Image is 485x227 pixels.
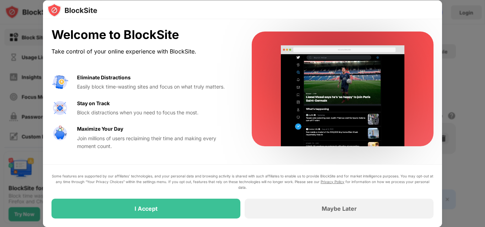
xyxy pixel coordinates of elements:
[77,100,110,107] div: Stay on Track
[77,125,123,133] div: Maximize Your Day
[77,109,235,117] div: Block distractions when you need to focus the most.
[51,125,69,142] img: value-safe-time.svg
[322,205,357,212] div: Maybe Later
[51,46,235,57] div: Take control of your online experience with BlockSite.
[135,205,158,212] div: I Accept
[51,173,434,190] div: Some features are supported by our affiliates’ technologies, and your personal data and browsing ...
[51,28,235,42] div: Welcome to BlockSite
[321,180,344,184] a: Privacy Policy
[47,3,97,17] img: logo-blocksite.svg
[77,74,131,81] div: Eliminate Distractions
[51,100,69,117] img: value-focus.svg
[77,83,235,91] div: Easily block time-wasting sites and focus on what truly matters.
[77,135,235,151] div: Join millions of users reclaiming their time and making every moment count.
[51,74,69,91] img: value-avoid-distractions.svg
